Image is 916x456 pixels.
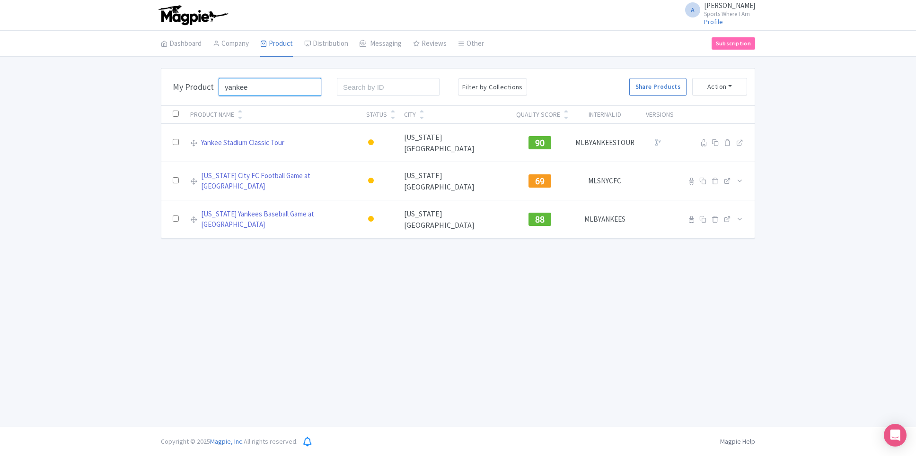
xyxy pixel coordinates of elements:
th: Versions [640,106,679,124]
a: Share Products [629,78,687,96]
img: logo-ab69f6fb50320c5b225c76a69d11143b.png [156,5,229,26]
a: 90 [528,137,551,146]
span: 88 [535,215,545,224]
a: [US_STATE] City FC Football Game at [GEOGRAPHIC_DATA] [201,171,355,192]
a: 88 [528,214,551,223]
span: Magpie, Inc. [210,437,244,446]
div: Status [366,110,387,120]
th: Internal ID [570,106,640,124]
div: Building [366,174,376,188]
a: A [PERSON_NAME] Sports Where I Am [679,2,755,17]
a: Messaging [360,31,402,57]
a: Other [458,31,484,57]
span: 69 [535,176,545,186]
td: MLBYANKEES [570,200,640,239]
div: Building [366,136,376,150]
button: Action [692,78,747,95]
td: [US_STATE][GEOGRAPHIC_DATA] [398,124,511,162]
a: Yankee Stadium Classic Tour [201,138,284,148]
div: City [404,110,416,120]
a: Reviews [413,31,447,57]
div: Quality Score [516,110,560,120]
td: [US_STATE][GEOGRAPHIC_DATA] [398,162,511,200]
a: Product [260,31,293,57]
a: Subscription [712,37,755,50]
div: Copyright © 2025 All rights reserved. [155,437,303,447]
div: Product Name [190,110,234,120]
a: [US_STATE] Yankees Baseball Game at [GEOGRAPHIC_DATA] [201,209,355,230]
a: Company [213,31,249,57]
div: Building [366,213,376,226]
span: [PERSON_NAME] [704,1,755,10]
td: MLSNYCFC [570,162,640,200]
span: A [685,2,700,17]
h3: My Product [173,82,214,92]
td: [US_STATE][GEOGRAPHIC_DATA] [398,200,511,239]
a: Profile [704,17,723,26]
input: Search by ID [337,78,440,96]
td: MLBYANKEESTOUR [570,124,640,162]
a: 69 [528,175,551,185]
span: 90 [535,138,545,148]
div: Open Intercom Messenger [884,424,907,447]
small: Sports Where I Am [704,11,755,17]
a: Dashboard [161,31,202,57]
button: Filter by Collections [458,78,527,96]
input: Search / Filter [219,78,321,96]
a: Distribution [304,31,348,57]
a: Magpie Help [720,437,755,446]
